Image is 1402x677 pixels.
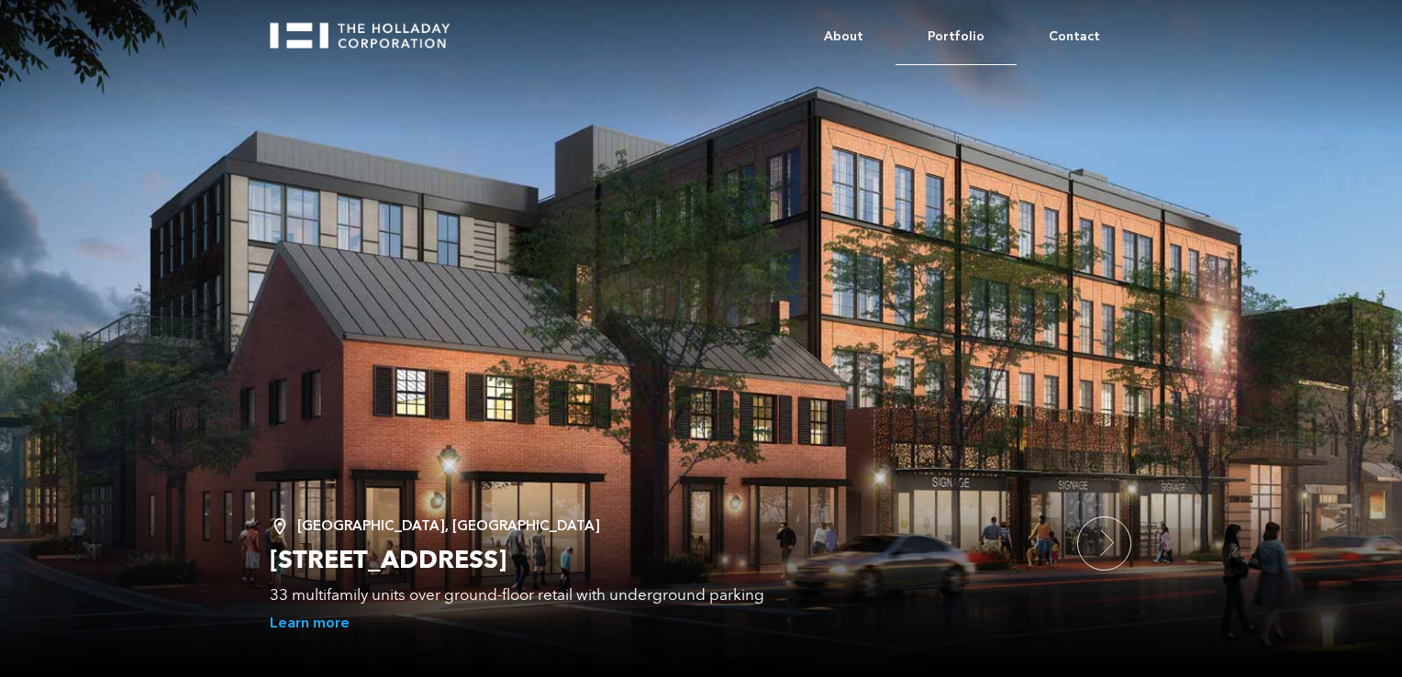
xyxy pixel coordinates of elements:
a: About [792,9,896,64]
h2: [STREET_ADDRESS] [270,544,1059,577]
a: Contact [1017,9,1132,64]
img: Location Pin [270,516,297,537]
div: [GEOGRAPHIC_DATA], [GEOGRAPHIC_DATA] [270,516,1059,535]
div: 33 multifamily units over ground-floor retail with underground parking [270,586,1059,605]
a: home [270,9,466,49]
a: Portfolio [896,9,1017,65]
a: Learn more [270,614,350,633]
